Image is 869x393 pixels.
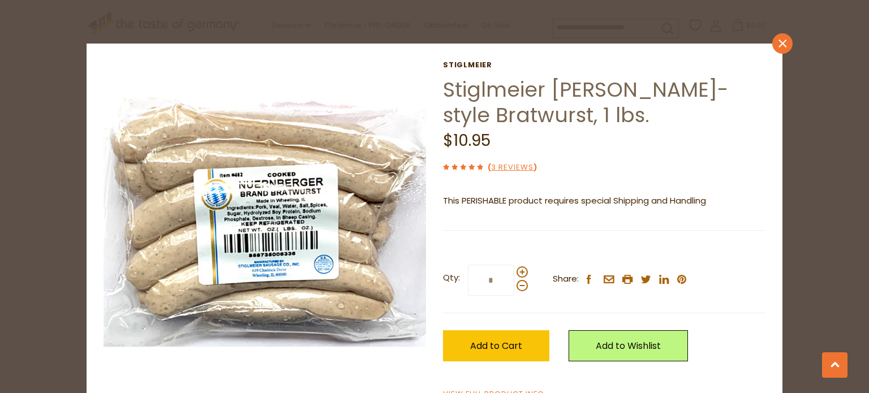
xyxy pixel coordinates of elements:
[443,75,728,129] a: Stiglmeier [PERSON_NAME]-style Bratwurst, 1 lbs.
[470,339,522,352] span: Add to Cart
[104,61,427,383] img: Stiglmeier Nuernberger-style Bratwurst, 1 lbs.
[443,129,491,152] span: $10.95
[443,330,549,361] button: Add to Cart
[443,61,765,70] a: Stiglmeier
[569,330,688,361] a: Add to Wishlist
[553,272,579,286] span: Share:
[491,162,534,174] a: 3 Reviews
[454,217,765,231] li: We will ship this product in heat-protective packaging and ice.
[468,265,514,296] input: Qty:
[488,162,537,172] span: ( )
[443,194,765,208] p: This PERISHABLE product requires special Shipping and Handling
[443,271,460,285] strong: Qty:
